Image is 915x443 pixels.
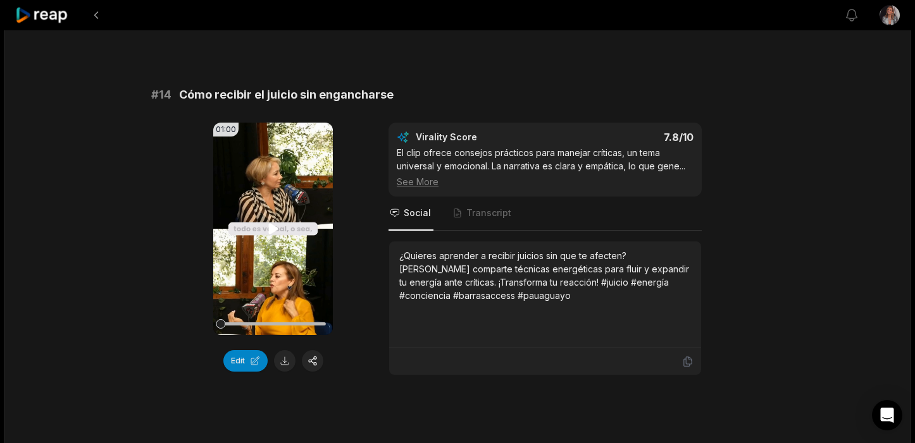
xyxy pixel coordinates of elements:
span: Transcript [466,207,511,219]
div: Open Intercom Messenger [872,400,902,430]
div: 7.8 /10 [558,131,694,143]
div: Virality Score [416,131,552,143]
button: Edit [223,350,268,372]
video: Your browser does not support mp4 format. [213,123,333,335]
span: # 14 [151,86,171,104]
div: ¿Quieres aprender a recibir juicios sin que te afecten? [PERSON_NAME] comparte técnicas energétic... [399,249,691,302]
div: See More [397,175,694,188]
nav: Tabs [389,197,702,231]
span: Cómo recibir el juicio sin engancharse [179,86,394,104]
span: Social [404,207,431,219]
div: El clip ofrece consejos prácticos para manejar críticas, un tema universal y emocional. La narrat... [397,146,694,188]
